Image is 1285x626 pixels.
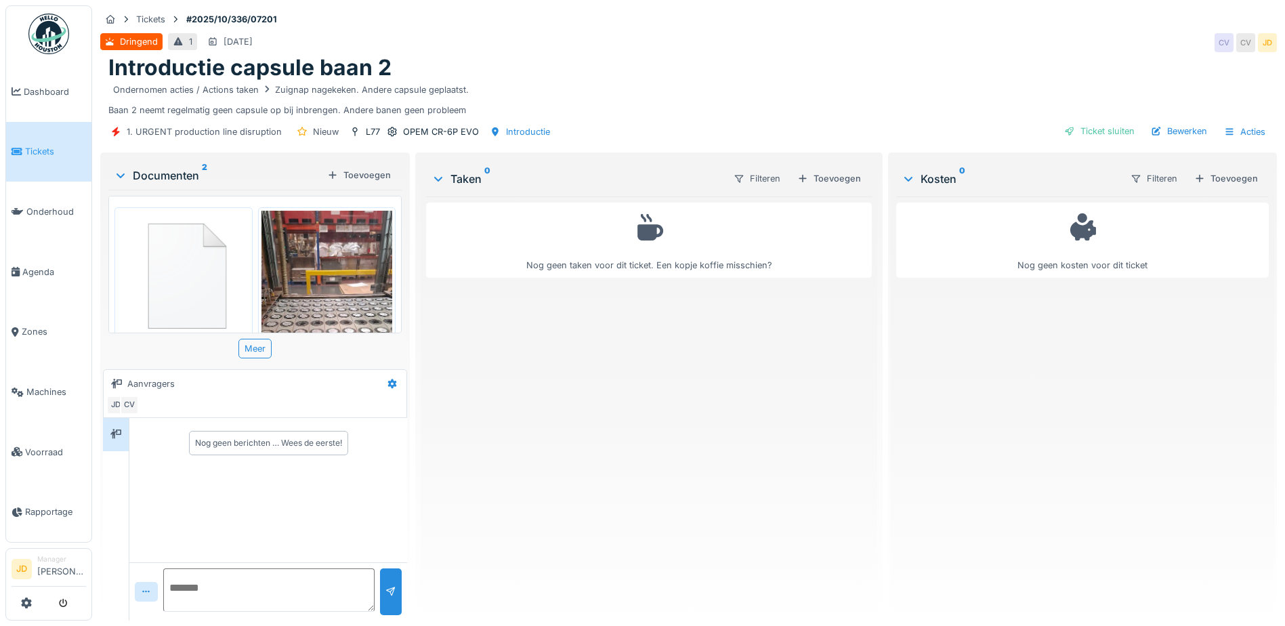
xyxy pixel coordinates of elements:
div: Ondernomen acties / Actions taken Zuignap nagekeken. Andere capsule geplaatst. [113,83,469,96]
a: Zones [6,302,91,362]
a: Dashboard [6,62,91,122]
div: Nog geen berichten … Wees de eerste! [195,437,342,449]
div: Nog geen kosten voor dit ticket [905,209,1260,272]
a: Onderhoud [6,182,91,242]
div: Manager [37,554,86,564]
div: Nog geen taken voor dit ticket. Een kopje koffie misschien? [435,209,863,272]
div: Tickets [136,13,165,26]
span: Machines [26,385,86,398]
div: Toevoegen [1189,169,1263,188]
sup: 0 [959,171,965,187]
img: Badge_color-CXgf-gQk.svg [28,14,69,54]
div: Toevoegen [792,169,866,188]
div: CV [120,396,139,415]
a: Machines [6,362,91,422]
span: Dashboard [24,85,86,98]
div: Kosten [902,171,1119,187]
div: L77 [366,125,380,138]
span: Agenda [22,266,86,278]
div: Documenten [114,167,322,184]
div: CV [1236,33,1255,52]
div: 1 [189,35,192,48]
div: CV [1215,33,1234,52]
div: [DATE] [224,35,253,48]
div: Toevoegen [322,166,396,184]
div: Meer [238,339,272,358]
a: Agenda [6,242,91,302]
div: Filteren [1124,169,1183,188]
div: 1. URGENT production line disruption [127,125,282,138]
span: Voorraad [25,446,86,459]
a: Rapportage [6,482,91,543]
div: Taken [431,171,722,187]
div: Ticket sluiten [1059,122,1140,140]
a: JD Manager[PERSON_NAME] [12,554,86,587]
div: Acties [1218,122,1271,142]
span: Onderhoud [26,205,86,218]
div: Bewerken [1145,122,1213,140]
span: Rapportage [25,505,86,518]
div: Baan 2 neemt regelmatig geen capsule op bij inbrengen. Andere banen geen probleem [108,81,1269,117]
div: Nieuw [313,125,339,138]
li: JD [12,559,32,579]
a: Tickets [6,122,91,182]
sup: 2 [202,167,207,184]
strong: #2025/10/336/07201 [181,13,282,26]
div: JD [106,396,125,415]
span: Zones [22,325,86,338]
div: Introductie [506,125,550,138]
div: JD [1258,33,1277,52]
div: Aanvragers [127,377,175,390]
a: Voorraad [6,422,91,482]
div: Dringend [120,35,158,48]
img: pdd45pu1zauhp2u6powj6luc4xar [261,211,393,444]
div: Filteren [728,169,786,188]
li: [PERSON_NAME] [37,554,86,583]
span: Tickets [25,145,86,158]
div: OPEM CR-6P EVO [403,125,479,138]
sup: 0 [484,171,490,187]
h1: Introductie capsule baan 2 [108,55,392,81]
img: 84750757-fdcc6f00-afbb-11ea-908a-1074b026b06b.png [118,211,249,336]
